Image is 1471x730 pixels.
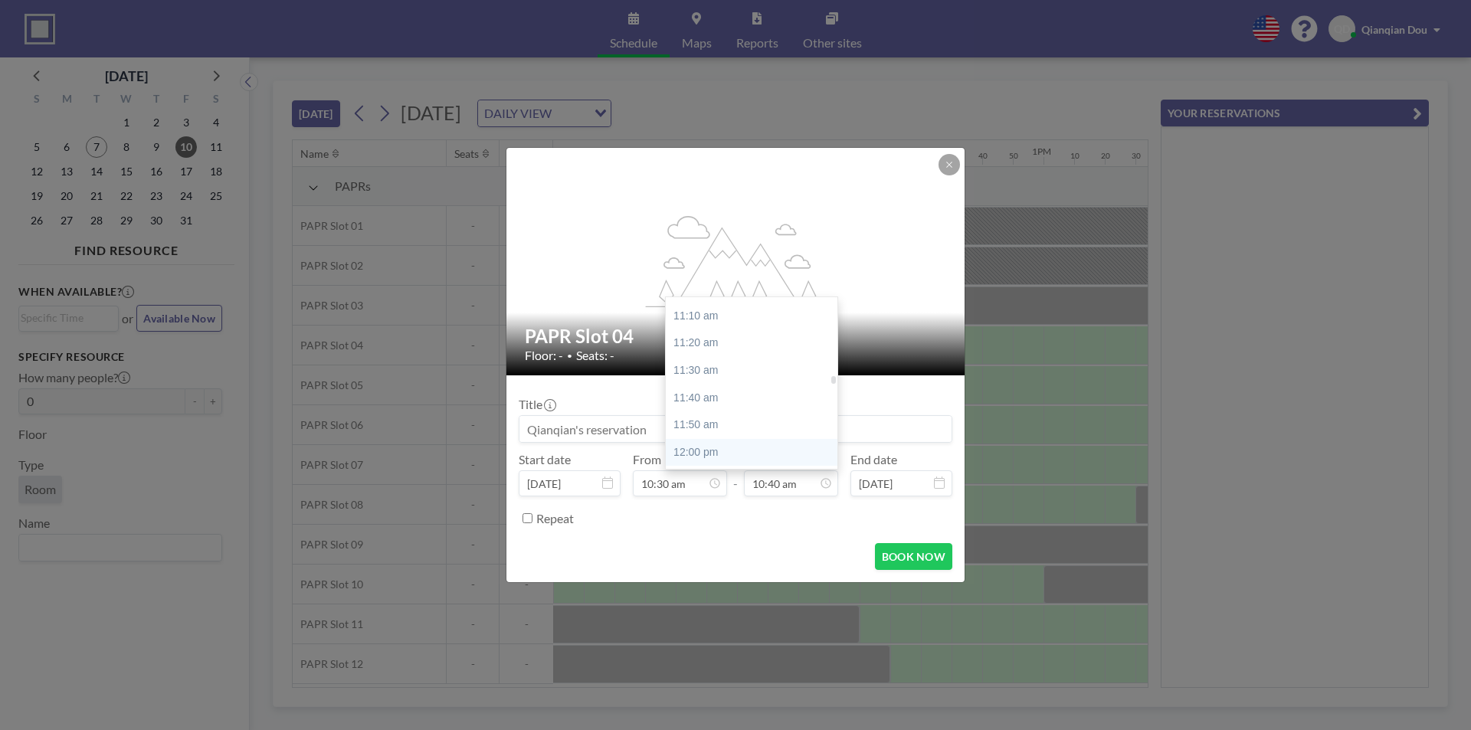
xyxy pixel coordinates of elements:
div: 11:30 am [666,357,845,385]
span: - [733,457,738,491]
input: Qianqian's reservation [519,416,952,442]
span: • [567,350,572,362]
label: Title [519,397,555,412]
div: 12:00 pm [666,439,845,466]
label: From [633,452,661,467]
div: 11:50 am [666,411,845,439]
h2: PAPR Slot 04 [525,325,948,348]
span: Seats: - [576,348,614,363]
label: End date [850,452,897,467]
label: Start date [519,452,571,467]
div: 11:40 am [666,385,845,412]
span: Floor: - [525,348,563,363]
div: 11:10 am [666,303,845,330]
div: 11:20 am [666,329,845,357]
div: 12:10 pm [666,466,845,493]
label: Repeat [536,511,574,526]
button: BOOK NOW [875,543,952,570]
